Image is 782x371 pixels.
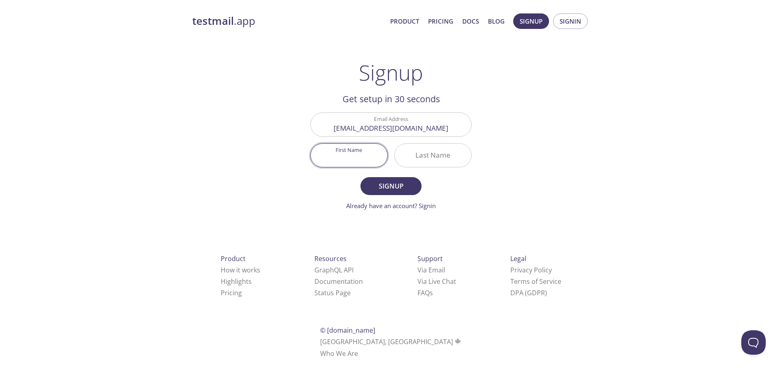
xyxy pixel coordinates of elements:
span: Signup [520,16,543,26]
span: Legal [510,254,526,263]
a: Already have an account? Signin [346,202,436,210]
a: Who We Are [320,349,358,358]
h2: Get setup in 30 seconds [310,92,472,106]
a: DPA (GDPR) [510,288,547,297]
a: Docs [462,16,479,26]
a: Via Email [417,266,445,274]
a: testmail.app [192,14,384,28]
strong: testmail [192,14,234,28]
a: Terms of Service [510,277,561,286]
a: How it works [221,266,260,274]
span: © [DOMAIN_NAME] [320,326,375,335]
a: Blog [488,16,505,26]
span: s [430,288,433,297]
span: Support [417,254,443,263]
a: Status Page [314,288,351,297]
button: Signup [513,13,549,29]
a: GraphQL API [314,266,354,274]
a: Via Live Chat [417,277,456,286]
span: Signin [560,16,581,26]
a: Privacy Policy [510,266,552,274]
a: Highlights [221,277,252,286]
a: Documentation [314,277,363,286]
a: Product [390,16,419,26]
a: Pricing [221,288,242,297]
span: Resources [314,254,347,263]
a: FAQ [417,288,433,297]
span: [GEOGRAPHIC_DATA], [GEOGRAPHIC_DATA] [320,337,462,346]
a: Pricing [428,16,453,26]
iframe: Help Scout Beacon - Open [741,330,766,355]
button: Signup [360,177,422,195]
span: Product [221,254,246,263]
h1: Signup [359,60,423,85]
span: Signup [369,180,413,192]
button: Signin [553,13,588,29]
